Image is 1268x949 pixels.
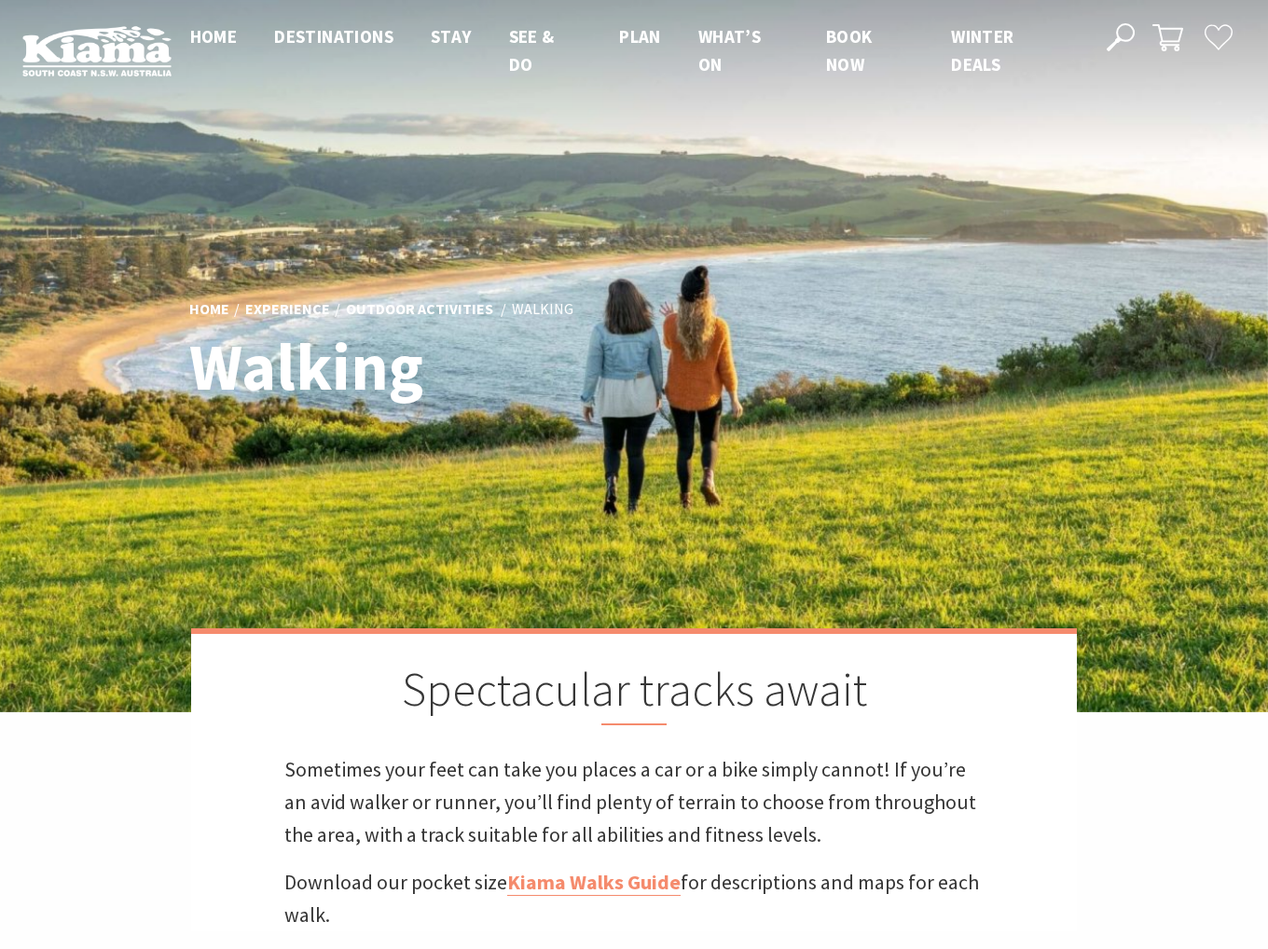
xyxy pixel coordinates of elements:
p: Download our pocket size for descriptions and maps for each walk. [284,866,984,931]
span: What’s On [698,25,761,76]
a: Home [189,299,229,320]
p: Sometimes your feet can take you places a car or a bike simply cannot! If you’re an avid walker o... [284,753,984,852]
span: See & Do [509,25,555,76]
a: Outdoor Activities [346,299,493,320]
a: Experience [245,299,330,320]
li: Walking [512,297,573,322]
h2: Spectacular tracks await [284,662,984,725]
span: Home [190,25,238,48]
h1: Walking [189,331,716,403]
nav: Main Menu [172,22,1086,79]
span: Stay [431,25,472,48]
span: Book now [826,25,873,76]
img: Kiama Logo [22,25,172,76]
span: Destinations [274,25,393,48]
span: Plan [619,25,661,48]
span: Winter Deals [951,25,1013,76]
a: Kiama Walks Guide [507,869,681,896]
